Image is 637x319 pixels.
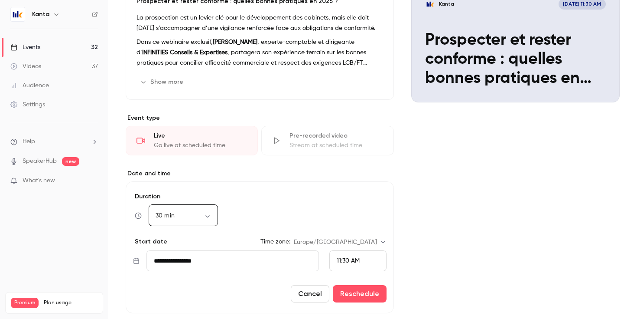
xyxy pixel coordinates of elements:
div: 30 min [149,211,218,220]
a: SpeakerHub [23,157,57,166]
h6: Kanta [32,10,49,19]
label: Duration [133,192,387,201]
strong: [PERSON_NAME] [213,39,257,45]
button: Show more [136,75,188,89]
div: Settings [10,100,45,109]
div: Stream at scheduled time [289,141,383,150]
div: Europe/[GEOGRAPHIC_DATA] [294,238,387,247]
div: Videos [10,62,41,71]
label: Date and time [126,169,394,178]
span: Premium [11,298,39,308]
label: Time zone: [260,237,290,246]
div: Pre-recorded video [289,132,383,140]
p: Dans ce webinaire exclusif, , experte-comptable et dirigeante d’ , partagera son expérience terra... [136,37,383,68]
img: Kanta [11,7,25,21]
span: Plan usage [44,299,97,306]
button: Cancel [291,285,329,303]
p: La prospection est un levier clé pour le développement des cabinets, mais elle doit [DATE] s’acco... [136,13,383,33]
div: Go live at scheduled time [154,141,247,150]
span: new [62,157,79,166]
p: Event type [126,114,394,122]
span: 11:30 AM [337,258,360,264]
div: Live [154,132,247,140]
div: Audience [10,81,49,90]
span: What's new [23,176,55,185]
div: LiveGo live at scheduled time [126,126,258,155]
div: Events [10,43,40,52]
p: Start date [133,237,167,246]
button: Reschedule [333,285,387,303]
strong: INFINITIES Conseils & Expertises [142,49,227,56]
div: Pre-recorded videoStream at scheduled time [261,126,393,155]
iframe: Noticeable Trigger [88,177,98,185]
div: From [329,250,387,271]
li: help-dropdown-opener [10,137,98,146]
span: Help [23,137,35,146]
